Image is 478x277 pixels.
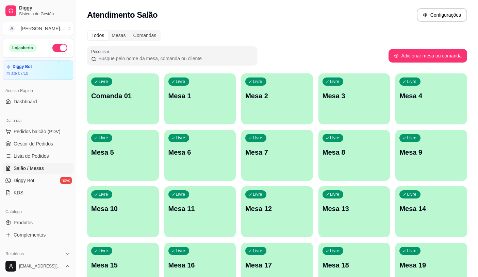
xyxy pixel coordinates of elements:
p: Livre [330,135,340,141]
p: Mesa 10 [91,204,155,213]
a: Lista de Pedidos [3,151,73,161]
a: Complementos [3,229,73,240]
span: Pedidos balcão (PDV) [14,128,61,135]
span: KDS [14,189,23,196]
a: Salão / Mesas [3,163,73,174]
p: Livre [253,248,262,254]
button: LivreMesa 2 [241,73,313,124]
button: LivreMesa 7 [241,130,313,181]
p: Mesa 19 [399,260,463,270]
div: [PERSON_NAME] ... [21,25,64,32]
a: Diggy Botaté 07/10 [3,60,73,80]
button: LivreMesa 3 [318,73,390,124]
p: Mesa 9 [399,148,463,157]
div: Mesas [108,31,129,40]
p: Livre [99,248,108,254]
label: Pesquisar [91,49,112,54]
span: Diggy [19,5,70,11]
p: Livre [176,192,185,197]
p: Mesa 14 [399,204,463,213]
p: Mesa 12 [245,204,309,213]
a: DiggySistema de Gestão [3,3,73,19]
p: Livre [253,192,262,197]
a: KDS [3,187,73,198]
p: Mesa 6 [168,148,232,157]
p: Mesa 16 [168,260,232,270]
p: Mesa 5 [91,148,155,157]
p: Livre [407,192,416,197]
button: LivreMesa 13 [318,186,390,237]
article: até 07/10 [11,71,28,76]
input: Pesquisar [96,55,253,62]
div: Loja aberta [9,44,37,52]
span: Dashboard [14,98,37,105]
p: Mesa 2 [245,91,309,101]
p: Mesa 4 [399,91,463,101]
a: Dashboard [3,96,73,107]
div: Todos [88,31,108,40]
button: LivreMesa 9 [395,130,467,181]
p: Livre [253,79,262,84]
button: LivreMesa 8 [318,130,390,181]
div: Dia a dia [3,115,73,126]
p: Livre [330,248,340,254]
span: [EMAIL_ADDRESS][DOMAIN_NAME] [19,263,62,269]
button: Adicionar mesa ou comanda [389,49,467,63]
p: Mesa 17 [245,260,309,270]
span: Sistema de Gestão [19,11,70,17]
p: Livre [176,135,185,141]
p: Livre [176,79,185,84]
p: Mesa 15 [91,260,155,270]
button: Alterar Status [52,44,67,52]
p: Livre [407,79,416,84]
button: LivreMesa 4 [395,73,467,124]
span: Diggy Bot [14,177,34,184]
p: Mesa 13 [323,204,386,213]
a: Produtos [3,217,73,228]
p: Livre [176,248,185,254]
button: Select a team [3,22,73,35]
p: Mesa 3 [323,91,386,101]
p: Livre [407,248,416,254]
div: Acesso Rápido [3,85,73,96]
button: LivreComanda 01 [87,73,159,124]
button: LivreMesa 12 [241,186,313,237]
span: Gestor de Pedidos [14,140,53,147]
span: Produtos [14,219,33,226]
a: Gestor de Pedidos [3,138,73,149]
button: LivreMesa 11 [164,186,236,237]
span: Relatórios [5,251,24,257]
button: LivreMesa 6 [164,130,236,181]
p: Livre [330,79,340,84]
button: [EMAIL_ADDRESS][DOMAIN_NAME] [3,258,73,274]
p: Comanda 01 [91,91,155,101]
span: Salão / Mesas [14,165,44,172]
button: Configurações [417,8,467,22]
p: Livre [99,192,108,197]
p: Livre [99,79,108,84]
h2: Atendimento Salão [87,10,158,20]
button: LivreMesa 10 [87,186,159,237]
p: Mesa 8 [323,148,386,157]
a: Diggy Botnovo [3,175,73,186]
button: Pedidos balcão (PDV) [3,126,73,137]
button: LivreMesa 5 [87,130,159,181]
div: Comandas [130,31,160,40]
article: Diggy Bot [13,64,32,69]
p: Livre [407,135,416,141]
span: A [9,25,15,32]
p: Mesa 7 [245,148,309,157]
p: Mesa 11 [168,204,232,213]
p: Mesa 1 [168,91,232,101]
span: Lista de Pedidos [14,153,49,159]
span: Complementos [14,231,46,238]
button: LivreMesa 1 [164,73,236,124]
p: Mesa 18 [323,260,386,270]
p: Livre [253,135,262,141]
div: Catálogo [3,206,73,217]
p: Livre [330,192,340,197]
p: Livre [99,135,108,141]
button: LivreMesa 14 [395,186,467,237]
